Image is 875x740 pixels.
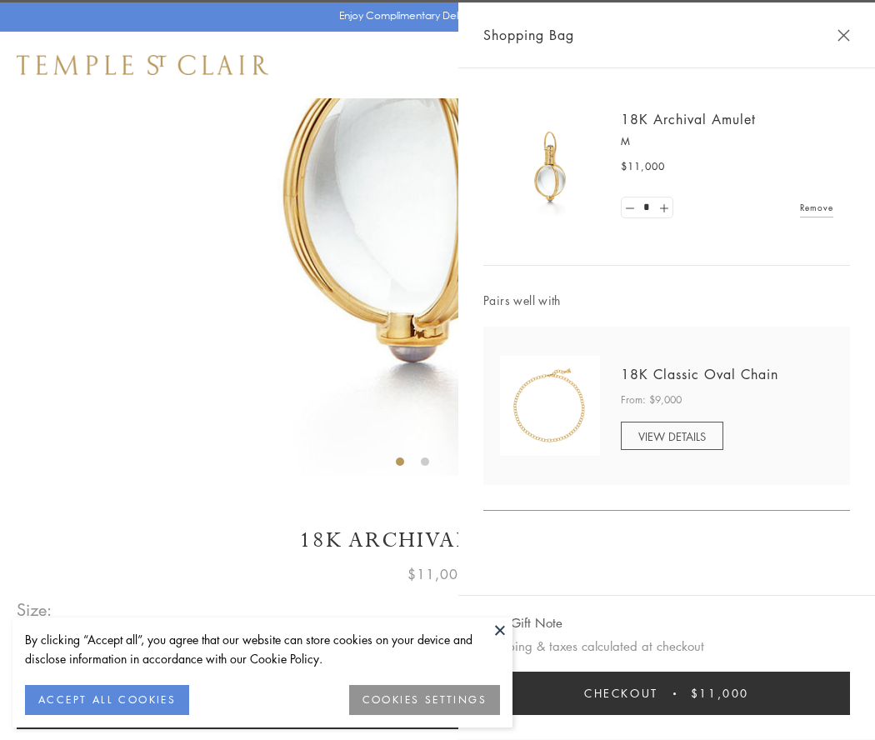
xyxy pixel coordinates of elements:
[25,630,500,668] div: By clicking “Accept all”, you agree that our website can store cookies on your device and disclos...
[621,158,665,175] span: $11,000
[483,672,850,715] button: Checkout $11,000
[17,526,858,555] h1: 18K Archival Amulet
[622,197,638,218] a: Set quantity to 0
[17,55,268,75] img: Temple St. Clair
[621,133,833,150] p: M
[584,684,658,702] span: Checkout
[483,24,574,46] span: Shopping Bag
[483,636,850,657] p: Shipping & taxes calculated at checkout
[621,110,756,128] a: 18K Archival Amulet
[691,684,749,702] span: $11,000
[621,365,778,383] a: 18K Classic Oval Chain
[621,422,723,450] a: VIEW DETAILS
[349,685,500,715] button: COOKIES SETTINGS
[837,29,850,42] button: Close Shopping Bag
[655,197,672,218] a: Set quantity to 2
[483,291,850,310] span: Pairs well with
[638,428,706,444] span: VIEW DETAILS
[500,117,600,217] img: 18K Archival Amulet
[339,7,528,24] p: Enjoy Complimentary Delivery & Returns
[500,356,600,456] img: N88865-OV18
[407,563,467,585] span: $11,000
[17,596,53,623] span: Size:
[621,392,682,408] span: From: $9,000
[800,198,833,217] a: Remove
[483,612,562,633] button: Add Gift Note
[25,685,189,715] button: ACCEPT ALL COOKIES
